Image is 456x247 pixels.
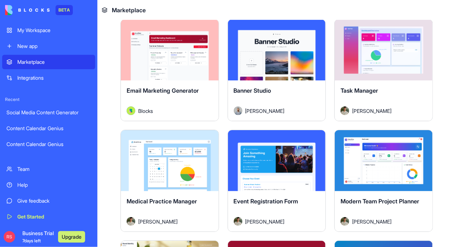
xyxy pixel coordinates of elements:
div: BETA [56,5,73,15]
a: Email Marketing GeneratorAvatarBlocks [120,19,219,121]
a: Social Media Content Generator [2,105,95,120]
a: Banner StudioAvatar[PERSON_NAME] [228,19,326,121]
span: Email Marketing Generator [127,87,199,94]
div: Team [17,166,91,173]
a: BETA [5,5,73,15]
span: [PERSON_NAME] [352,107,391,115]
a: Task ManagerAvatar[PERSON_NAME] [334,19,433,121]
div: Get Started [17,213,91,220]
span: Blocks [138,107,153,115]
div: Social Media Content Generator [6,109,91,116]
img: Avatar [341,217,349,226]
button: Upgrade [58,231,85,243]
span: [PERSON_NAME] [245,107,285,115]
span: Banner Studio [234,87,271,94]
span: [PERSON_NAME] [245,218,285,225]
div: New app [17,43,91,50]
a: Get Started [2,209,95,224]
a: New app [2,39,95,53]
a: Medical Practice ManagerAvatar[PERSON_NAME] [120,130,219,232]
div: Content Calendar Genius [6,141,91,148]
a: My Workspace [2,23,95,38]
span: Recent [2,97,95,102]
div: Content Calendar Genius [6,125,91,132]
a: Content Calendar Genius [2,137,95,151]
a: Content Calendar Genius [2,121,95,136]
img: logo [5,5,50,15]
a: Integrations [2,71,95,85]
img: Avatar [341,106,349,115]
span: RS [4,231,15,243]
span: [PERSON_NAME] [352,218,391,225]
div: Integrations [17,74,91,81]
img: Avatar [127,217,135,226]
a: Marketplace [2,55,95,69]
img: Avatar [234,106,242,115]
a: Modern Team Project PlannerAvatar[PERSON_NAME] [334,130,433,232]
span: [PERSON_NAME] [138,218,177,225]
img: Avatar [234,217,242,226]
span: 7 days left [22,238,41,243]
div: Give feedback [17,197,91,204]
a: Event Registration FormAvatar[PERSON_NAME] [228,130,326,232]
a: Help [2,178,95,192]
img: Avatar [127,106,135,115]
span: Marketplace [112,6,146,14]
div: Marketplace [17,58,91,66]
span: Modern Team Project Planner [341,198,419,205]
span: Task Manager [341,87,378,94]
span: Medical Practice Manager [127,198,197,205]
div: My Workspace [17,27,91,34]
div: Help [17,181,91,189]
span: Business Trial [22,230,54,244]
a: Team [2,162,95,176]
span: Event Registration Form [234,198,298,205]
a: Give feedback [2,194,95,208]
